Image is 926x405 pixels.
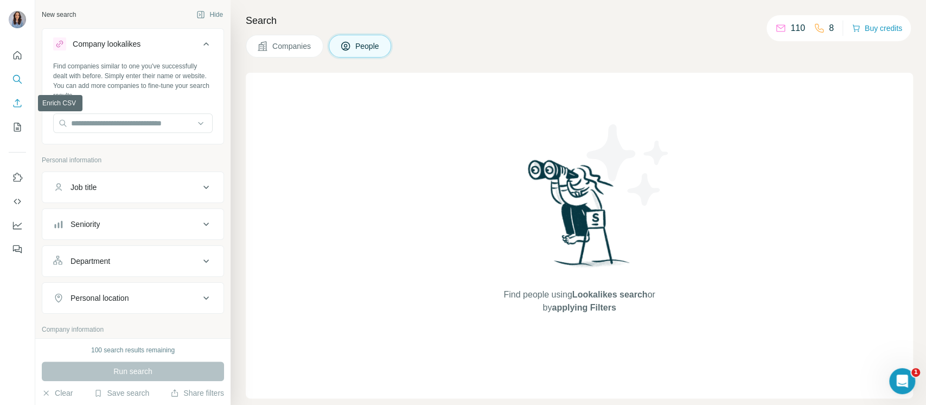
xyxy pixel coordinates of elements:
[9,239,26,259] button: Feedback
[9,192,26,211] button: Use Surfe API
[355,41,380,52] span: People
[579,116,677,214] img: Surfe Illustration - Stars
[42,174,223,200] button: Job title
[189,7,231,23] button: Hide
[42,325,224,334] p: Company information
[829,22,834,35] p: 8
[42,285,223,311] button: Personal location
[94,388,149,398] button: Save search
[9,168,26,187] button: Use Surfe on LinkedIn
[523,157,636,278] img: Surfe Illustration - Woman searching with binoculars
[53,61,213,100] div: Find companies similar to one you've successfully dealt with before. Simply enter their name or w...
[552,303,616,312] span: applying Filters
[9,11,26,28] img: Avatar
[42,388,73,398] button: Clear
[71,219,100,230] div: Seniority
[790,22,805,35] p: 110
[42,155,224,165] p: Personal information
[493,288,666,314] span: Find people using or by
[42,248,223,274] button: Department
[9,46,26,65] button: Quick start
[71,293,129,303] div: Personal location
[170,388,224,398] button: Share filters
[272,41,312,52] span: Companies
[246,13,913,28] h4: Search
[71,256,110,267] div: Department
[572,290,648,299] span: Lookalikes search
[42,211,223,237] button: Seniority
[91,345,175,355] div: 100 search results remaining
[911,368,920,377] span: 1
[9,69,26,89] button: Search
[71,182,97,193] div: Job title
[852,21,902,36] button: Buy credits
[42,31,223,61] button: Company lookalikes
[42,10,76,20] div: New search
[73,39,141,49] div: Company lookalikes
[9,216,26,235] button: Dashboard
[9,93,26,113] button: Enrich CSV
[9,117,26,137] button: My lists
[889,368,915,394] iframe: Intercom live chat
